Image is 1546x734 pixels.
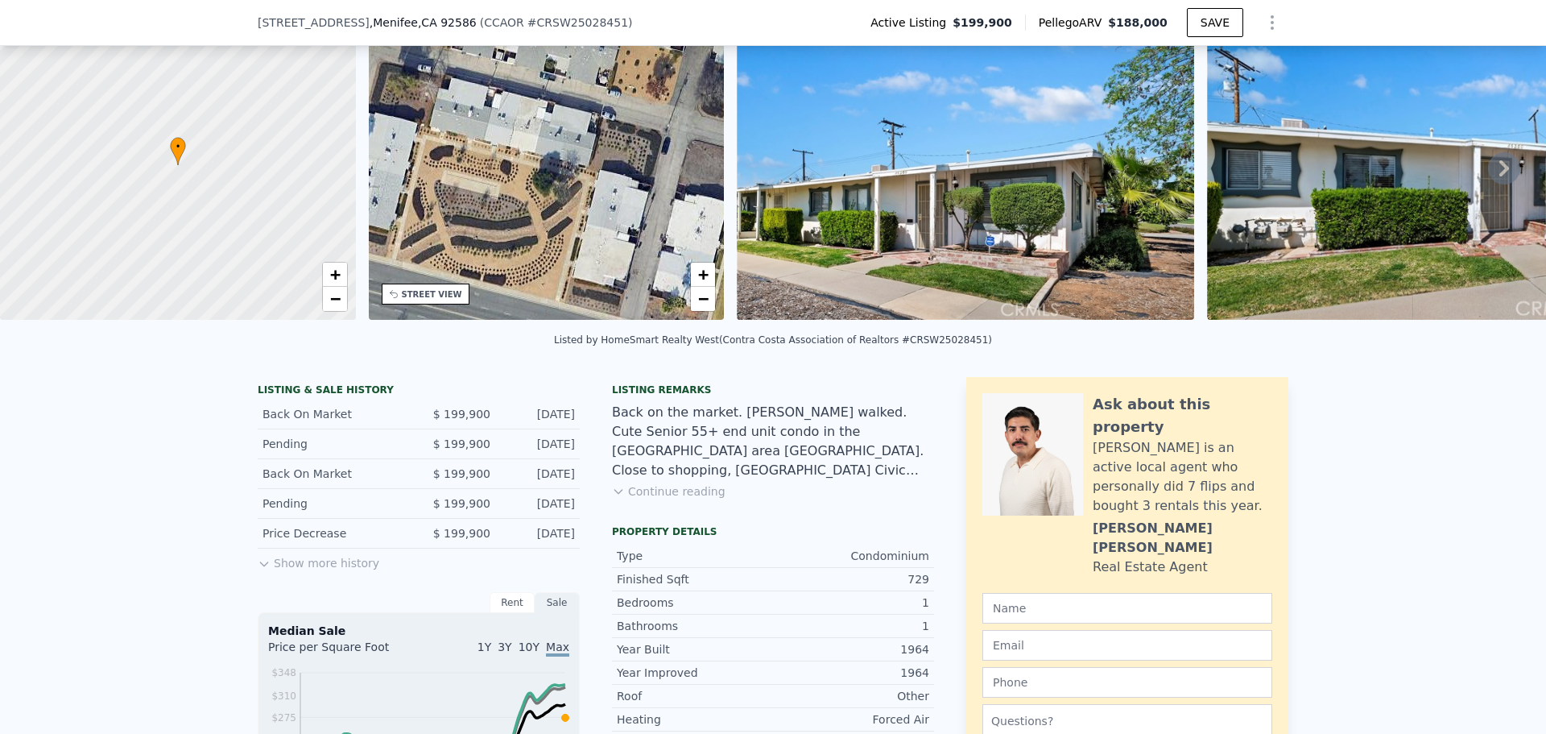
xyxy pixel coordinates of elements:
[982,667,1272,698] input: Phone
[170,139,186,154] span: •
[1093,558,1208,577] div: Real Estate Agent
[519,641,539,653] span: 10Y
[698,288,709,309] span: −
[773,641,929,657] div: 1964
[773,618,929,634] div: 1
[870,15,953,31] span: Active Listing
[329,288,340,309] span: −
[953,15,1012,31] span: $199,900
[262,466,406,482] div: Back On Market
[271,667,296,678] tspan: $348
[503,525,575,541] div: [DATE]
[617,595,773,611] div: Bedrooms
[612,525,934,538] div: Property details
[170,137,186,165] div: •
[617,618,773,634] div: Bathrooms
[1093,393,1272,438] div: Ask about this property
[773,595,929,611] div: 1
[612,384,934,396] div: Listing remarks
[554,334,992,346] div: Listed by HomeSmart Realty West (Contra Costa Association of Realtors #CRSW25028451)
[617,548,773,564] div: Type
[691,263,715,287] a: Zoom in
[1108,16,1168,29] span: $188,000
[527,16,628,29] span: # CRSW25028451
[737,10,1194,320] img: Sale: 166735998 Parcel: 26604746
[262,525,406,541] div: Price Decrease
[433,467,490,480] span: $ 199,900
[773,548,929,564] div: Condominium
[773,711,929,728] div: Forced Air
[258,384,580,400] div: LISTING & SALE HISTORY
[612,483,725,500] button: Continue reading
[433,408,490,421] span: $ 199,900
[1093,438,1272,516] div: [PERSON_NAME] is an active local agent who personally did 7 flips and bought 3 rentals this year.
[503,496,575,512] div: [DATE]
[617,641,773,657] div: Year Built
[773,571,929,587] div: 729
[617,665,773,681] div: Year Improved
[498,641,511,653] span: 3Y
[262,436,406,452] div: Pending
[258,15,370,31] span: [STREET_ADDRESS]
[370,15,477,31] span: , Menifee
[1256,6,1288,39] button: Show Options
[268,639,419,665] div: Price per Square Foot
[433,497,490,510] span: $ 199,900
[535,592,580,613] div: Sale
[329,264,340,284] span: +
[617,688,773,704] div: Roof
[271,712,296,724] tspan: $275
[323,287,347,311] a: Zoom out
[1039,15,1109,31] span: Pellego ARV
[503,436,575,452] div: [DATE]
[490,592,535,613] div: Rent
[982,630,1272,661] input: Email
[773,665,929,681] div: 1964
[1093,519,1272,558] div: [PERSON_NAME] [PERSON_NAME]
[262,406,406,422] div: Back On Market
[612,403,934,480] div: Back on the market. [PERSON_NAME] walked. Cute Senior 55+ end unit condo in the [GEOGRAPHIC_DATA]...
[271,690,296,702] tspan: $310
[698,264,709,284] span: +
[503,466,575,482] div: [DATE]
[617,571,773,587] div: Finished Sqft
[268,623,569,639] div: Median Sale
[484,16,524,29] span: CCAOR
[480,15,633,31] div: ( )
[323,263,347,287] a: Zoom in
[773,688,929,704] div: Other
[546,641,569,657] span: Max
[418,16,477,29] span: , CA 92586
[477,641,491,653] span: 1Y
[503,406,575,422] div: [DATE]
[691,287,715,311] a: Zoom out
[433,527,490,540] span: $ 199,900
[258,549,379,571] button: Show more history
[982,593,1272,624] input: Name
[262,496,406,512] div: Pending
[402,288,462,301] div: STREET VIEW
[433,437,490,450] span: $ 199,900
[617,711,773,728] div: Heating
[1187,8,1243,37] button: SAVE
